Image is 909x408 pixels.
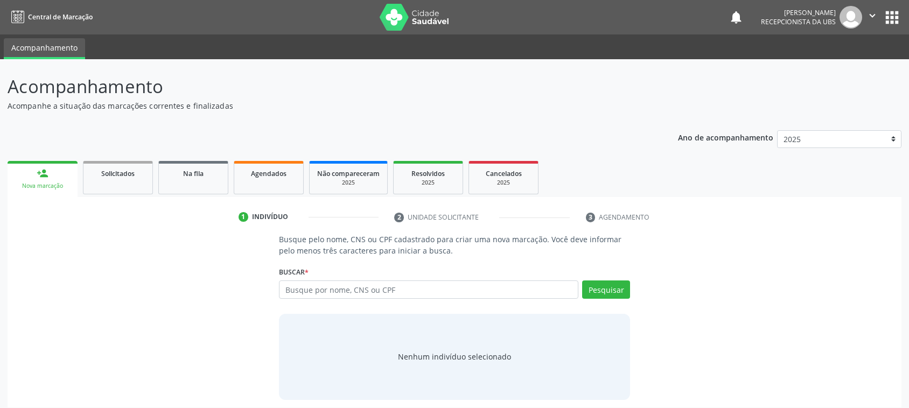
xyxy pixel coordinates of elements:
button: apps [883,8,901,27]
span: Central de Marcação [28,12,93,22]
div: Nova marcação [15,182,70,190]
div: [PERSON_NAME] [761,8,836,17]
button: Pesquisar [582,280,630,299]
div: person_add [37,167,48,179]
label: Buscar [279,264,309,280]
div: 2025 [401,179,455,187]
img: img [840,6,862,29]
span: Na fila [183,169,204,178]
p: Acompanhamento [8,73,633,100]
span: Agendados [251,169,286,178]
span: Não compareceram [317,169,380,178]
a: Central de Marcação [8,8,93,26]
span: Resolvidos [411,169,445,178]
button:  [862,6,883,29]
div: 2025 [317,179,380,187]
div: Nenhum indivíduo selecionado [398,351,511,362]
div: 1 [239,212,248,222]
button: notifications [729,10,744,25]
span: Cancelados [486,169,522,178]
span: Recepcionista da UBS [761,17,836,26]
input: Busque por nome, CNS ou CPF [279,280,578,299]
div: Indivíduo [252,212,288,222]
p: Acompanhe a situação das marcações correntes e finalizadas [8,100,633,111]
a: Acompanhamento [4,38,85,59]
p: Busque pelo nome, CNS ou CPF cadastrado para criar uma nova marcação. Você deve informar pelo men... [279,234,630,256]
span: Solicitados [101,169,135,178]
p: Ano de acompanhamento [678,130,773,144]
i:  [866,10,878,22]
div: 2025 [477,179,530,187]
